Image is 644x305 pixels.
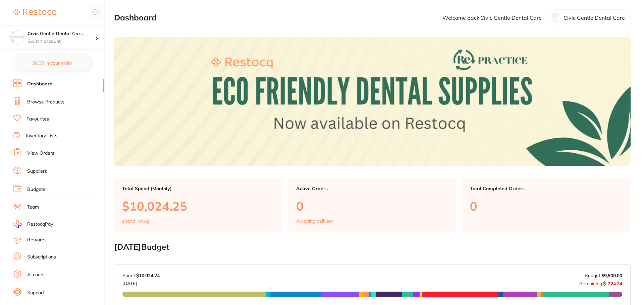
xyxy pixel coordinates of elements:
a: Total Completed Orders0 [462,178,631,232]
img: RestocqPay [13,220,21,228]
a: Favourites [26,116,49,123]
p: [DATE] [122,278,160,286]
a: Suppliers [27,168,47,175]
p: Switch account [28,38,95,45]
a: Restocq Logo [13,5,56,20]
a: Account [27,272,45,278]
p: $10,024.25 [122,199,275,213]
a: Active Orders0Awaiting delivery [288,178,457,232]
p: Awaiting delivery [296,218,333,224]
p: Active Orders [296,186,449,191]
p: Welcome back, Civic Gentle Dental Care [442,15,542,21]
img: Civic Gentle Dental Care [10,31,24,44]
h4: Civic Gentle Dental Care [28,30,95,37]
a: Subscriptions [27,254,56,260]
strong: $-224.24 [603,281,622,287]
h2: Dashboard [114,13,157,22]
img: Dashboard [114,37,631,166]
a: Budgets [27,186,45,193]
p: spend in Aug [122,218,149,224]
a: RestocqPay [13,220,53,228]
button: $0.00 in your order [13,55,91,71]
span: RestocqPay [27,221,53,228]
a: Dashboard [27,81,53,87]
a: Rewards [27,237,47,243]
a: Inventory Lists [26,133,57,139]
p: 0 [470,199,623,213]
p: Total Completed Orders [470,186,623,191]
a: Team [27,204,39,211]
p: Civic Gentle Dental Care [563,15,625,21]
p: Budget: [585,273,622,278]
p: Remaining: [579,278,622,286]
a: View Orders [27,150,54,157]
p: Total Spend (Monthly) [122,186,275,191]
strong: $9,800.00 [601,273,622,279]
strong: $10,024.24 [136,273,160,279]
a: Browse Products [27,99,64,105]
p: 0 [296,199,449,213]
img: Restocq Logo [13,9,56,17]
h2: [DATE] Budget [114,242,631,252]
p: Spent: [122,273,160,278]
a: Total Spend (Monthly)$10,024.25spend inAug [114,178,283,232]
a: Support [27,290,44,296]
